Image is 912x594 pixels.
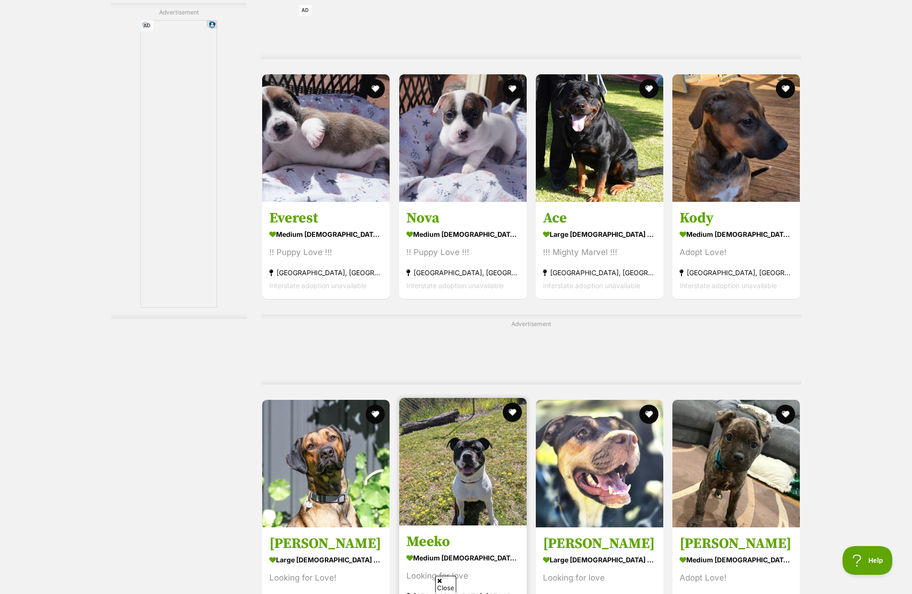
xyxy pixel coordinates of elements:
[680,571,793,584] div: Adopt Love!
[406,209,519,227] h3: Nova
[399,398,527,525] img: Meeko - Mixed Dog
[366,79,385,98] button: favourite
[1,1,9,9] img: consumer-privacy-logo.png
[269,266,382,279] strong: [GEOGRAPHIC_DATA], [GEOGRAPHIC_DATA]
[543,266,656,279] strong: [GEOGRAPHIC_DATA], [GEOGRAPHIC_DATA]
[262,400,390,527] img: Keesha - Rhodesian Ridgeback Dog
[68,1,76,9] img: consumer-privacy-logo.png
[776,79,796,98] button: favourite
[536,74,663,202] img: Ace - Rottweiler Dog
[262,74,390,202] img: Everest - Mixed breed x Jack Russell Terrier x Staffordshire Bull Terrier Dog
[269,246,382,259] div: !! Puppy Love !!!
[503,403,522,422] button: favourite
[399,202,527,299] a: Nova medium [DEMOGRAPHIC_DATA] Dog !! Puppy Love !!! [GEOGRAPHIC_DATA], [GEOGRAPHIC_DATA] Interst...
[543,534,656,552] h3: [PERSON_NAME]
[269,227,382,241] strong: medium [DEMOGRAPHIC_DATA] Dog
[536,202,663,299] a: Ace large [DEMOGRAPHIC_DATA] Dog !!! Mighty Marvel !!! [GEOGRAPHIC_DATA], [GEOGRAPHIC_DATA] Inter...
[543,552,656,566] strong: large [DEMOGRAPHIC_DATA] Dog
[269,571,382,584] div: Looking for Love!
[536,400,663,527] img: Milo - Mixed breed Dog
[261,314,801,384] div: Advertisement
[672,74,800,202] img: Kody - Mixed breed Dog
[680,534,793,552] h3: [PERSON_NAME]
[299,5,311,16] span: AD
[543,227,656,241] strong: large [DEMOGRAPHIC_DATA] Dog
[435,576,456,593] span: Close
[269,209,382,227] h3: Everest
[262,202,390,299] a: Everest medium [DEMOGRAPHIC_DATA] Dog !! Puppy Love !!! [GEOGRAPHIC_DATA], [GEOGRAPHIC_DATA] Inte...
[672,400,800,527] img: Lenny - Staffordshire Bull Terrier x Mixed breed Dog
[543,571,656,584] div: Looking for love
[680,266,793,279] strong: [GEOGRAPHIC_DATA], [GEOGRAPHIC_DATA]
[269,552,382,566] strong: large [DEMOGRAPHIC_DATA] Dog
[680,246,793,259] div: Adopt Love!
[67,0,76,8] img: iconc.png
[406,246,519,259] div: !! Puppy Love !!!
[406,569,519,582] div: Looking for love
[406,532,519,550] h3: Meeko
[406,550,519,564] strong: medium [DEMOGRAPHIC_DATA] Dog
[543,246,656,259] div: !!! Mighty Marvel !!!
[543,209,656,227] h3: Ace
[269,281,367,290] span: Interstate adoption unavailable
[366,405,385,424] button: favourite
[399,74,527,202] img: Nova - Mixed breed x Jack Russell Terrier x Staffordshire Bull Terrier Dog
[111,2,247,319] div: Advertisement
[639,79,658,98] button: favourite
[140,20,153,31] span: AD
[543,281,640,290] span: Interstate adoption unavailable
[67,1,77,9] a: Privacy Notification
[680,209,793,227] h3: Kody
[776,405,796,424] button: favourite
[680,227,793,241] strong: medium [DEMOGRAPHIC_DATA] Dog
[269,534,382,552] h3: [PERSON_NAME]
[843,546,893,575] iframe: Help Scout Beacon - Open
[406,281,504,290] span: Interstate adoption unavailable
[503,79,522,98] button: favourite
[639,405,658,424] button: favourite
[680,552,793,566] strong: medium [DEMOGRAPHIC_DATA] Dog
[672,202,800,299] a: Kody medium [DEMOGRAPHIC_DATA] Dog Adopt Love! [GEOGRAPHIC_DATA], [GEOGRAPHIC_DATA] Interstate ad...
[406,227,519,241] strong: medium [DEMOGRAPHIC_DATA] Dog
[406,266,519,279] strong: [GEOGRAPHIC_DATA], [GEOGRAPHIC_DATA]
[680,281,777,290] span: Interstate adoption unavailable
